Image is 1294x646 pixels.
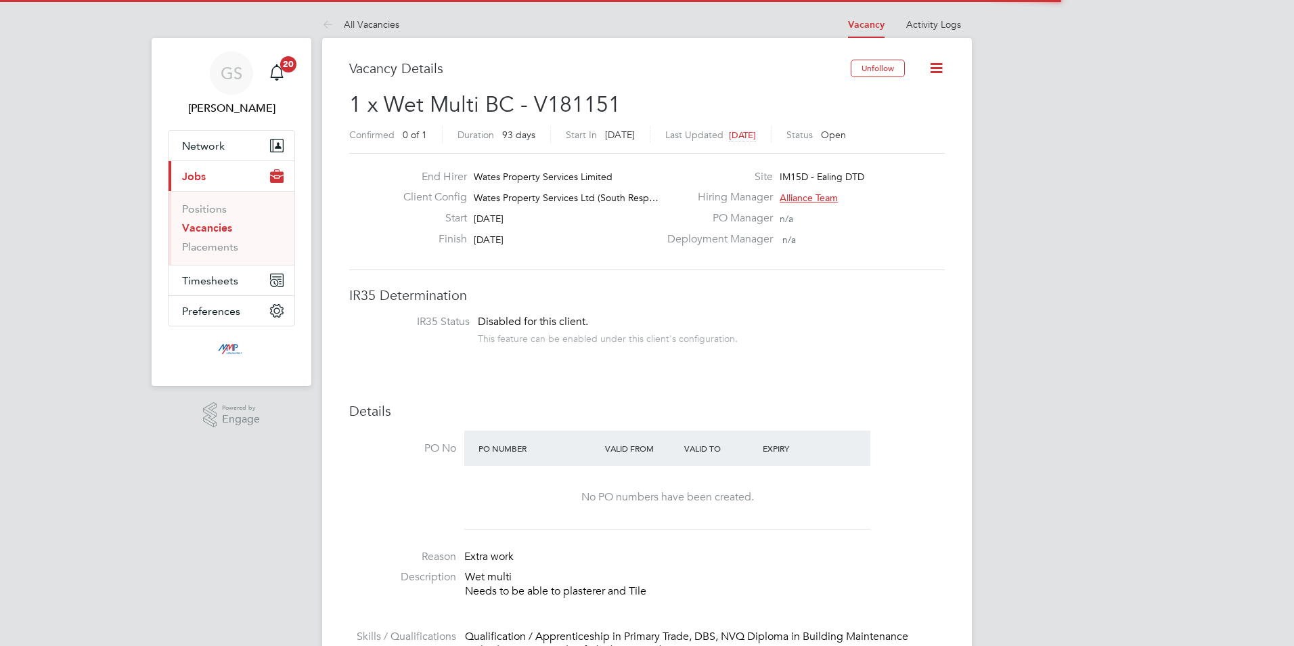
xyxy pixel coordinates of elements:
span: Engage [222,414,260,425]
span: 1 x Wet Multi BC - V181151 [349,91,621,118]
label: End Hirer [393,170,467,184]
label: Confirmed [349,129,395,141]
label: IR35 Status [363,315,470,329]
a: Activity Logs [906,18,961,30]
label: Description [349,570,456,584]
img: mmpconsultancy-logo-retina.png [213,340,251,362]
span: George Stacey [168,100,295,116]
button: Jobs [169,161,294,191]
a: Placements [182,240,238,253]
label: Start In [566,129,597,141]
div: Valid To [681,436,760,460]
div: Valid From [602,436,681,460]
span: Open [821,129,846,141]
label: Start [393,211,467,225]
label: Skills / Qualifications [349,630,456,644]
a: 20 [263,51,290,95]
label: Finish [393,232,467,246]
a: GS[PERSON_NAME] [168,51,295,116]
span: [DATE] [605,129,635,141]
h3: Vacancy Details [349,60,851,77]
div: PO Number [475,436,602,460]
a: Powered byEngage [203,402,261,428]
nav: Main navigation [152,38,311,386]
label: Last Updated [665,129,723,141]
label: Deployment Manager [659,232,773,246]
span: Network [182,139,225,152]
h3: Details [349,402,945,420]
a: All Vacancies [322,18,399,30]
span: Powered by [222,402,260,414]
div: No PO numbers have been created. [478,490,857,504]
span: Alliance Team [780,192,838,204]
button: Unfollow [851,60,905,77]
label: Reason [349,550,456,564]
label: Duration [458,129,494,141]
span: [DATE] [474,234,504,246]
div: This feature can be enabled under this client's configuration. [478,329,738,345]
p: Wet multi Needs to be able to plasterer and Tile [465,570,945,599]
label: PO No [349,442,456,456]
span: Preferences [182,305,240,318]
label: Hiring Manager [659,190,773,204]
a: Go to home page [168,340,295,362]
h3: IR35 Determination [349,286,945,304]
label: Status [786,129,813,141]
label: Client Config [393,190,467,204]
span: Wates Property Services Ltd (South Resp… [474,192,659,204]
span: Wates Property Services Limited [474,171,612,183]
span: GS [221,64,242,82]
span: [DATE] [474,213,504,225]
span: 93 days [502,129,535,141]
div: Expiry [759,436,839,460]
a: Positions [182,202,227,215]
span: [DATE] [729,129,756,141]
button: Network [169,131,294,160]
span: Disabled for this client. [478,315,588,328]
span: 0 of 1 [403,129,427,141]
span: n/a [780,213,793,225]
span: Timesheets [182,274,238,287]
a: Vacancy [848,19,885,30]
span: Extra work [464,550,514,563]
span: 20 [280,56,296,72]
div: Jobs [169,191,294,265]
label: PO Manager [659,211,773,225]
span: n/a [782,234,796,246]
button: Preferences [169,296,294,326]
span: IM15D - Ealing DTD [780,171,864,183]
span: Jobs [182,170,206,183]
label: Site [659,170,773,184]
a: Vacancies [182,221,232,234]
button: Timesheets [169,265,294,295]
